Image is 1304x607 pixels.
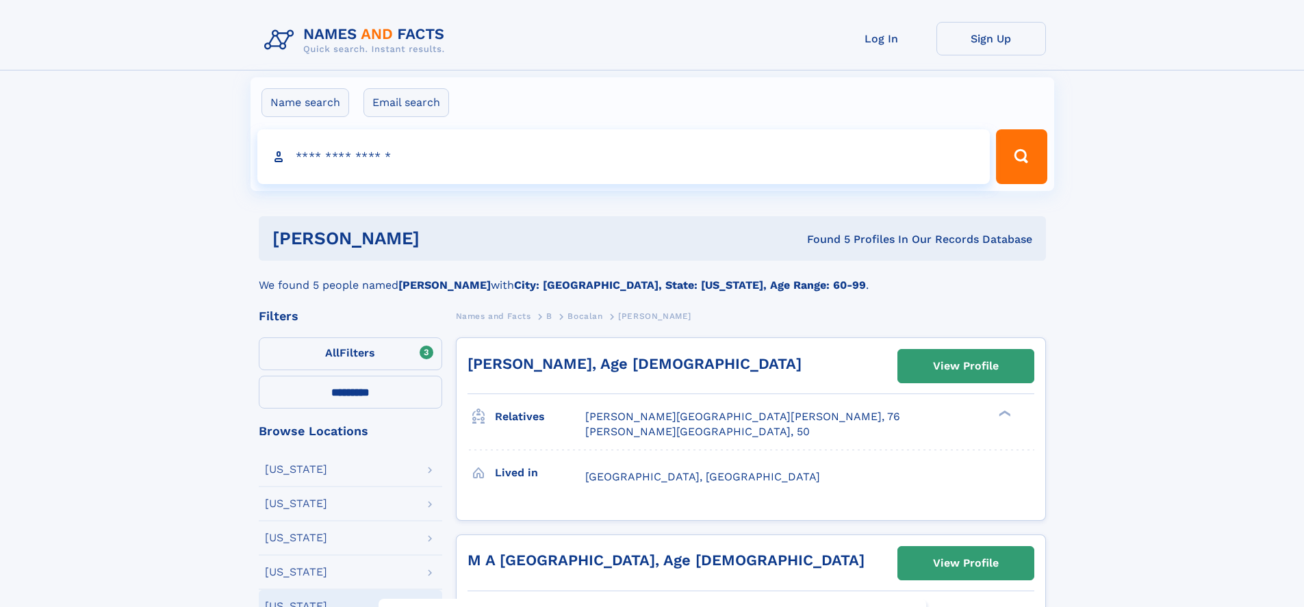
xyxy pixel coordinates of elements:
[398,279,491,292] b: [PERSON_NAME]
[265,464,327,475] div: [US_STATE]
[468,552,865,569] a: M A [GEOGRAPHIC_DATA], Age [DEMOGRAPHIC_DATA]
[259,425,442,437] div: Browse Locations
[259,337,442,370] label: Filters
[546,311,552,321] span: B
[272,230,613,247] h1: [PERSON_NAME]
[585,470,820,483] span: [GEOGRAPHIC_DATA], [GEOGRAPHIC_DATA]
[514,279,866,292] b: City: [GEOGRAPHIC_DATA], State: [US_STATE], Age Range: 60-99
[995,409,1012,418] div: ❯
[585,424,810,439] a: [PERSON_NAME][GEOGRAPHIC_DATA], 50
[898,350,1034,383] a: View Profile
[933,547,999,579] div: View Profile
[468,355,802,372] a: [PERSON_NAME], Age [DEMOGRAPHIC_DATA]
[265,532,327,543] div: [US_STATE]
[567,307,602,324] a: Bocalan
[898,547,1034,580] a: View Profile
[613,232,1032,247] div: Found 5 Profiles In Our Records Database
[265,567,327,578] div: [US_STATE]
[585,409,900,424] a: [PERSON_NAME][GEOGRAPHIC_DATA][PERSON_NAME], 76
[456,307,531,324] a: Names and Facts
[996,129,1047,184] button: Search Button
[261,88,349,117] label: Name search
[259,22,456,59] img: Logo Names and Facts
[257,129,990,184] input: search input
[827,22,936,55] a: Log In
[325,346,340,359] span: All
[495,405,585,428] h3: Relatives
[933,350,999,382] div: View Profile
[259,261,1046,294] div: We found 5 people named with .
[265,498,327,509] div: [US_STATE]
[618,311,691,321] span: [PERSON_NAME]
[546,307,552,324] a: B
[363,88,449,117] label: Email search
[259,310,442,322] div: Filters
[567,311,602,321] span: Bocalan
[495,461,585,485] h3: Lived in
[936,22,1046,55] a: Sign Up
